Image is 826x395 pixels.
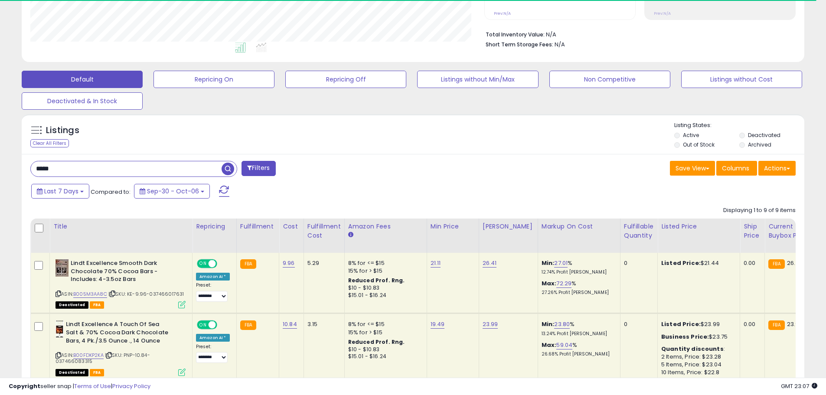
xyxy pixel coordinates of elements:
[716,161,757,176] button: Columns
[242,161,275,176] button: Filters
[283,222,300,231] div: Cost
[554,259,568,268] a: 27.01
[781,382,817,390] span: 2025-10-14 23:07 GMT
[538,219,620,253] th: The percentage added to the cost of goods (COGS) that forms the calculator for Min & Max prices.
[542,222,617,231] div: Markup on Cost
[542,290,614,296] p: 27.26% Profit [PERSON_NAME]
[542,259,555,267] b: Min:
[147,187,199,196] span: Sep-30 - Oct-06
[723,206,796,215] div: Displaying 1 to 9 of 9 items
[661,333,709,341] b: Business Price:
[240,320,256,330] small: FBA
[431,259,441,268] a: 21.11
[348,338,405,346] b: Reduced Prof. Rng.
[90,369,104,376] span: FBA
[542,269,614,275] p: 12.74% Profit [PERSON_NAME]
[556,279,571,288] a: 72.29
[56,301,88,309] span: All listings that are unavailable for purchase on Amazon for any reason other than out-of-stock
[744,222,761,240] div: Ship Price
[748,131,780,139] label: Deactivated
[216,260,230,268] span: OFF
[549,71,670,88] button: Non Competitive
[198,260,209,268] span: ON
[661,320,701,328] b: Listed Price:
[683,131,699,139] label: Active
[661,320,733,328] div: $23.99
[90,301,104,309] span: FBA
[681,71,802,88] button: Listings without Cost
[670,161,715,176] button: Save View
[661,259,701,267] b: Listed Price:
[542,341,557,349] b: Max:
[53,222,189,231] div: Title
[661,259,733,267] div: $21.44
[307,259,338,267] div: 5.29
[417,71,538,88] button: Listings without Min/Max
[198,321,209,329] span: ON
[542,341,614,357] div: %
[542,259,614,275] div: %
[348,346,420,353] div: $10 - $10.83
[73,352,104,359] a: B00FDKP2KA
[44,187,78,196] span: Last 7 Days
[285,71,406,88] button: Repricing Off
[661,361,733,369] div: 5 Items, Price: $23.04
[744,259,758,267] div: 0.00
[216,321,230,329] span: OFF
[787,320,803,328] span: 23.99
[46,124,79,137] h5: Listings
[661,345,733,353] div: :
[240,222,275,231] div: Fulfillment
[556,341,572,349] a: 59.04
[30,139,69,147] div: Clear All Filters
[748,141,771,148] label: Archived
[348,231,353,239] small: Amazon Fees.
[758,161,796,176] button: Actions
[542,279,557,287] b: Max:
[108,291,184,297] span: | SKU: KE-9.96-037466017631
[483,222,534,231] div: [PERSON_NAME]
[542,320,555,328] b: Min:
[283,320,297,329] a: 10.84
[196,334,230,342] div: Amazon AI *
[112,382,150,390] a: Privacy Policy
[56,320,186,375] div: ASIN:
[348,329,420,336] div: 15% for > $15
[22,92,143,110] button: Deactivated & In Stock
[134,184,210,199] button: Sep-30 - Oct-06
[56,352,150,365] span: | SKU: PNP-10.84-037466083315
[307,222,341,240] div: Fulfillment Cost
[9,382,40,390] strong: Copyright
[74,382,111,390] a: Terms of Use
[542,351,614,357] p: 26.68% Profit [PERSON_NAME]
[153,71,274,88] button: Repricing On
[196,282,230,302] div: Preset:
[744,320,758,328] div: 0.00
[674,121,804,130] p: Listing States:
[661,345,724,353] b: Quantity discounts
[542,331,614,337] p: 13.24% Profit [PERSON_NAME]
[196,344,230,363] div: Preset:
[661,333,733,341] div: $23.75
[661,222,736,231] div: Listed Price
[722,164,749,173] span: Columns
[283,259,295,268] a: 9.96
[348,222,423,231] div: Amazon Fees
[661,353,733,361] div: 2 Items, Price: $23.28
[661,369,733,376] div: 10 Items, Price: $22.8
[56,369,88,376] span: All listings that are unavailable for purchase on Amazon for any reason other than out-of-stock
[348,292,420,299] div: $15.01 - $16.24
[66,320,171,347] b: Lindt Excellence A Touch Of Sea Salt & 70% Cocoa Dark Chocolate Bars, 4 Pk./3.5 Ounce ., 14 Ounce
[348,267,420,275] div: 15% for > $15
[71,259,176,286] b: Lindt Excellence Smooth Dark Chocolate 70% Cocoa Bars - Includes: 4-3.5oz Bars
[196,222,233,231] div: Repricing
[483,259,497,268] a: 26.41
[348,320,420,328] div: 8% for <= $15
[56,259,69,277] img: 413QJSKGn4L._SL40_.jpg
[348,277,405,284] b: Reduced Prof. Rng.
[624,259,651,267] div: 0
[683,141,715,148] label: Out of Stock
[542,320,614,336] div: %
[554,320,570,329] a: 23.80
[624,320,651,328] div: 0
